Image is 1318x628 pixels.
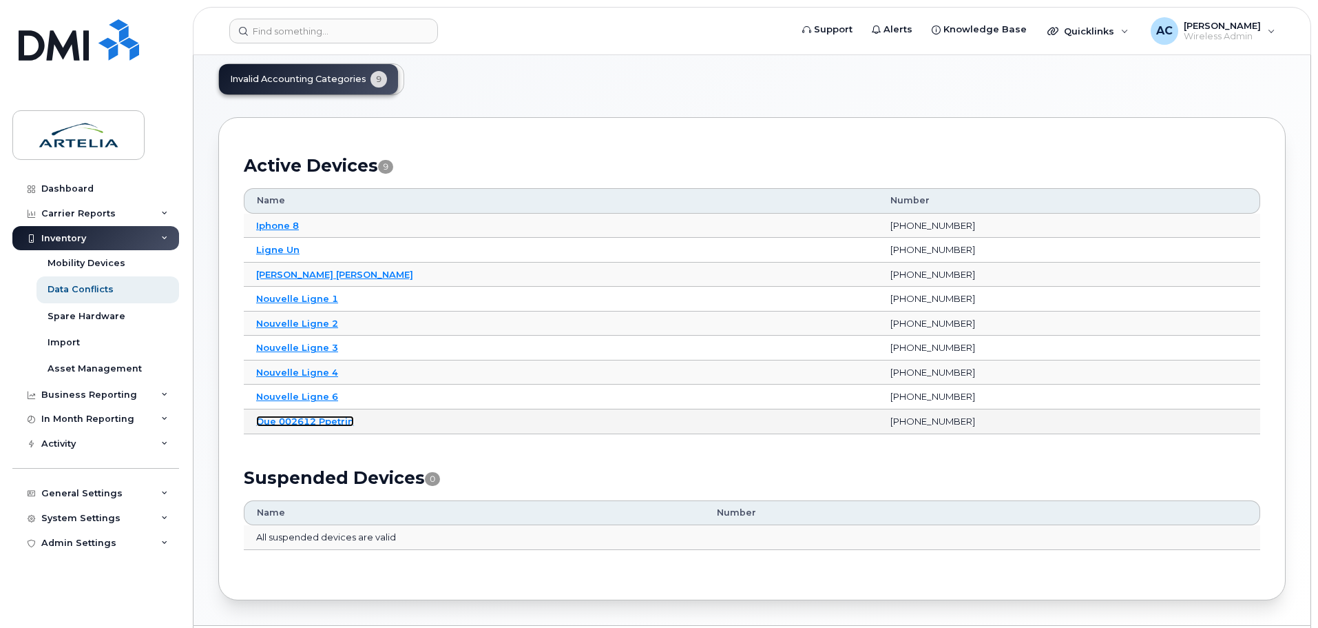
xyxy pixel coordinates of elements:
span: AC [1156,23,1173,39]
td: [PHONE_NUMBER] [878,214,1260,239]
span: 0 [425,472,440,486]
td: [PHONE_NUMBER] [878,263,1260,287]
span: Knowledge Base [943,23,1027,37]
input: Find something... [229,19,438,43]
a: Nouvelle Ligne 6 [256,391,338,402]
a: Nouvelle Ligne 2 [256,318,338,329]
td: [PHONE_NUMBER] [878,361,1260,385]
span: Wireless Admin [1184,31,1261,42]
h2: Active Devices [244,155,1260,176]
th: Name [244,188,878,213]
a: Knowledge Base [922,16,1036,43]
h2: Suspended Devices [244,467,1260,488]
a: Iphone 8 [256,220,299,231]
a: Que 002612 Ppetrin [256,416,354,427]
span: 9 [378,160,393,174]
td: [PHONE_NUMBER] [878,312,1260,336]
td: [PHONE_NUMBER] [878,238,1260,263]
span: Alerts [883,23,912,37]
th: Number [878,188,1260,213]
a: Nouvelle Ligne 1 [256,293,338,304]
span: [PERSON_NAME] [1184,20,1261,31]
a: Nouvelle Ligne 3 [256,342,338,353]
span: Support [814,23,852,37]
td: [PHONE_NUMBER] [878,385,1260,409]
div: Quicklinks [1038,17,1138,45]
a: Alerts [862,16,922,43]
th: Name [244,500,704,525]
a: Ligne Un [256,244,300,255]
a: Nouvelle Ligne 4 [256,367,338,378]
span: Quicklinks [1064,26,1114,37]
a: [PERSON_NAME] [PERSON_NAME] [256,269,413,280]
th: Number [704,500,1260,525]
td: [PHONE_NUMBER] [878,287,1260,312]
td: [PHONE_NUMBER] [878,409,1260,434]
td: All suspended devices are valid [244,525,1260,550]
div: Alexandre Chagnon [1141,17,1285,45]
td: [PHONE_NUMBER] [878,336,1260,361]
a: Support [793,16,862,43]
